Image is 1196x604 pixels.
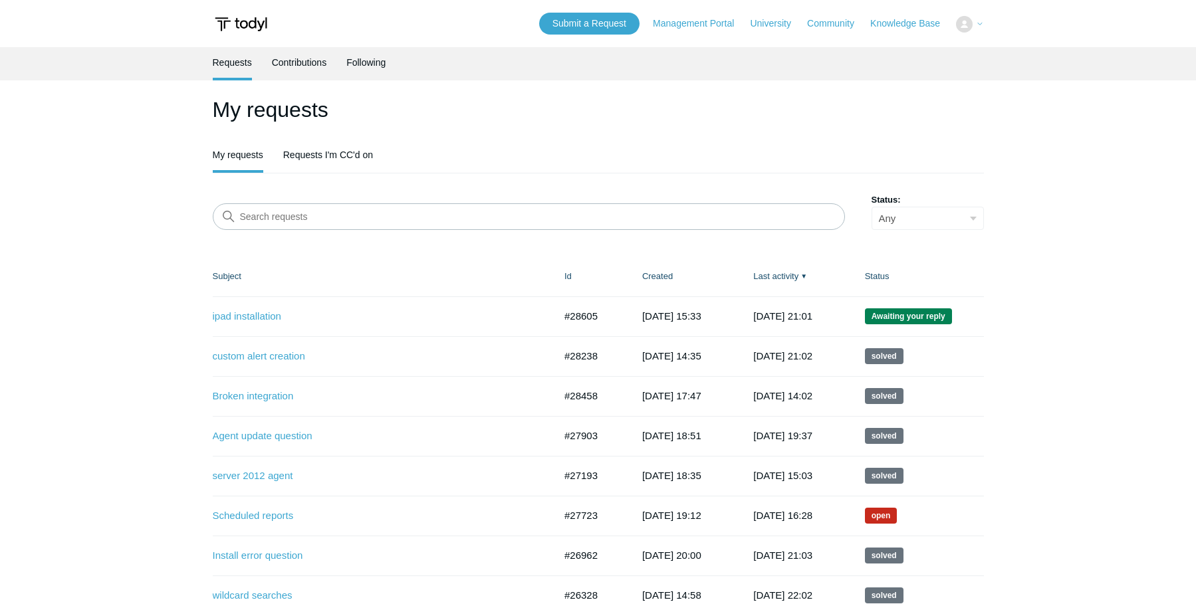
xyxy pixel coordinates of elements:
[642,310,701,322] time: 2025-10-02T15:33:06+00:00
[800,271,807,281] span: ▼
[807,17,868,31] a: Community
[753,430,812,441] time: 2025-09-25T19:37:28+00:00
[865,348,903,364] span: This request has been solved
[213,389,535,404] a: Broken integration
[753,271,798,281] a: Last activity▼
[642,350,701,361] time: 2025-09-19T14:35:18+00:00
[551,296,629,336] td: #28605
[642,589,701,601] time: 2025-07-17T14:58:56+00:00
[865,468,903,484] span: This request has been solved
[753,310,812,322] time: 2025-10-04T21:01:51+00:00
[283,140,373,170] a: Requests I'm CC'd on
[653,17,747,31] a: Management Portal
[551,416,629,456] td: #27903
[551,456,629,496] td: #27193
[551,536,629,575] td: #26962
[213,309,535,324] a: ipad installation
[213,508,535,524] a: Scheduled reports
[642,271,673,281] a: Created
[213,349,535,364] a: custom alert creation
[753,390,812,401] time: 2025-10-02T14:02:11+00:00
[870,17,953,31] a: Knowledge Base
[865,388,903,404] span: This request has been solved
[213,548,535,563] a: Install error question
[865,548,903,563] span: This request has been solved
[213,203,845,230] input: Search requests
[642,510,701,521] time: 2025-08-27T19:12:53+00:00
[750,17,804,31] a: University
[753,510,812,521] time: 2025-08-28T16:28:49+00:00
[865,428,903,444] span: This request has been solved
[213,94,984,126] h1: My requests
[753,470,812,481] time: 2025-09-10T15:03:18+00:00
[551,256,629,296] th: Id
[213,256,551,296] th: Subject
[551,336,629,376] td: #28238
[213,12,269,37] img: Todyl Support Center Help Center home page
[272,47,327,78] a: Contributions
[642,390,701,401] time: 2025-09-26T17:47:42+00:00
[213,588,535,603] a: wildcard searches
[753,550,812,561] time: 2025-08-26T21:03:04+00:00
[642,550,701,561] time: 2025-08-01T20:00:26+00:00
[852,256,984,296] th: Status
[753,350,812,361] time: 2025-10-03T21:02:03+00:00
[551,376,629,416] td: #28458
[865,587,903,603] span: This request has been solved
[539,13,640,35] a: Submit a Request
[642,470,701,481] time: 2025-08-08T18:35:54+00:00
[213,468,535,484] a: server 2012 agent
[872,193,984,207] label: Status:
[213,140,263,170] a: My requests
[213,429,535,444] a: Agent update question
[346,47,386,78] a: Following
[865,508,897,524] span: We are working on a response for you
[213,47,252,78] a: Requests
[642,430,701,441] time: 2025-09-03T18:51:58+00:00
[551,496,629,536] td: #27723
[753,589,812,601] time: 2025-08-13T22:02:31+00:00
[865,308,952,324] span: We are waiting for you to respond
